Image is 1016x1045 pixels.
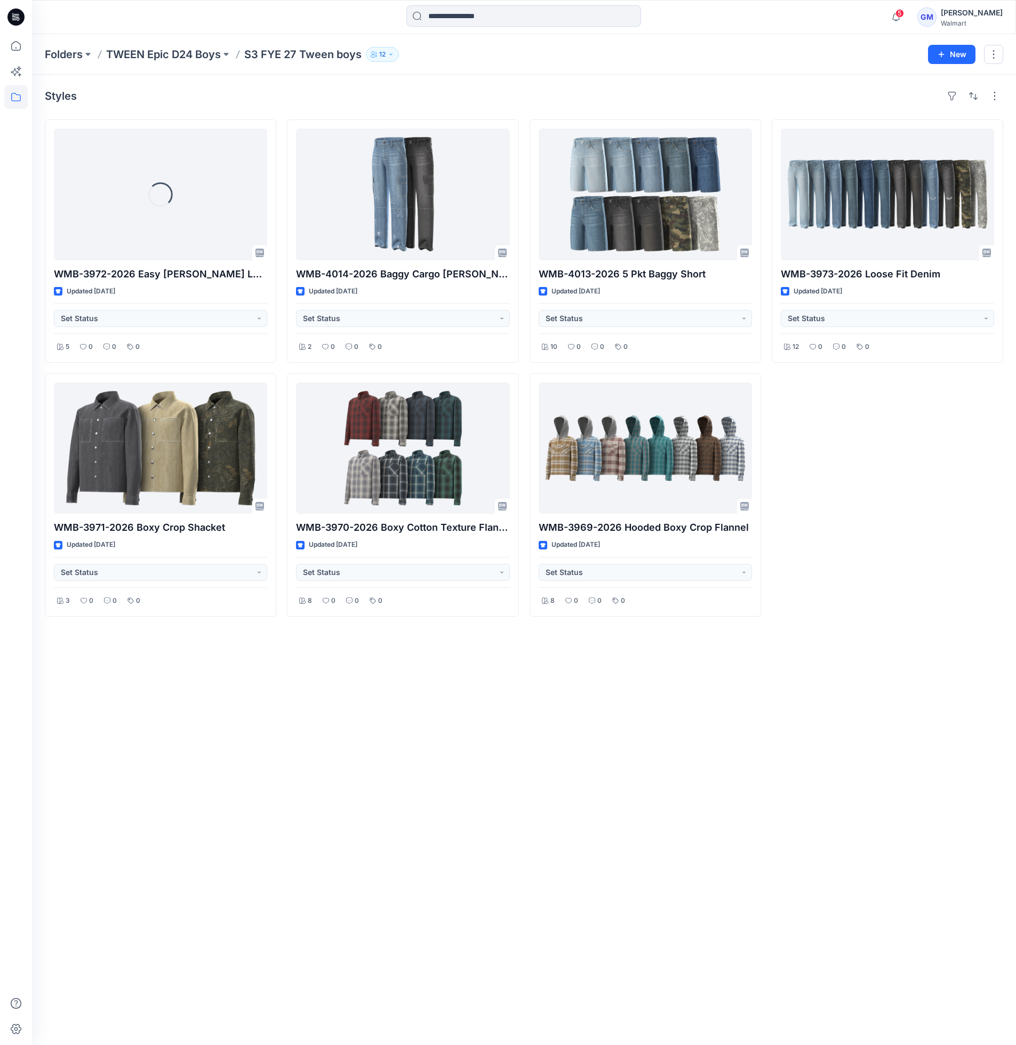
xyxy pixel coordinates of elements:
[66,341,69,353] p: 5
[308,341,311,353] p: 2
[597,595,602,607] p: 0
[621,595,625,607] p: 0
[112,341,116,353] p: 0
[331,595,335,607] p: 0
[551,539,600,551] p: Updated [DATE]
[539,520,752,535] p: WMB-3969-2026 Hooded Boxy Crop Flannel
[928,45,975,64] button: New
[54,267,267,282] p: WMB-3972-2026 Easy [PERSON_NAME] Loose Fit
[781,129,994,260] a: WMB-3973-2026 Loose Fit Denim
[67,539,115,551] p: Updated [DATE]
[355,595,359,607] p: 0
[135,341,140,353] p: 0
[54,520,267,535] p: WMB-3971-2026 Boxy Crop Shacket
[296,129,509,260] a: WMB-4014-2026 Baggy Cargo Jean
[309,539,357,551] p: Updated [DATE]
[378,341,382,353] p: 0
[895,9,904,18] span: 5
[793,341,799,353] p: 12
[296,520,509,535] p: WMB-3970-2026 Boxy Cotton Texture Flannel
[45,47,83,62] a: Folders
[309,286,357,297] p: Updated [DATE]
[354,341,358,353] p: 0
[865,341,869,353] p: 0
[539,129,752,260] a: WMB-4013-2026 5 Pkt Baggy Short
[308,595,312,607] p: 8
[623,341,628,353] p: 0
[66,595,70,607] p: 3
[89,595,93,607] p: 0
[551,286,600,297] p: Updated [DATE]
[539,382,752,514] a: WMB-3969-2026 Hooded Boxy Crop Flannel
[550,341,557,353] p: 10
[794,286,842,297] p: Updated [DATE]
[136,595,140,607] p: 0
[574,595,578,607] p: 0
[818,341,822,353] p: 0
[45,90,77,102] h4: Styles
[366,47,399,62] button: 12
[331,341,335,353] p: 0
[113,595,117,607] p: 0
[379,49,386,60] p: 12
[67,286,115,297] p: Updated [DATE]
[781,267,994,282] p: WMB-3973-2026 Loose Fit Denim
[917,7,937,27] div: GM
[577,341,581,353] p: 0
[244,47,362,62] p: S3 FYE 27 Tween boys
[600,341,604,353] p: 0
[106,47,221,62] a: TWEEN Epic D24 Boys
[941,19,1003,27] div: Walmart
[550,595,555,607] p: 8
[941,6,1003,19] div: [PERSON_NAME]
[54,382,267,514] a: WMB-3971-2026 Boxy Crop Shacket
[296,267,509,282] p: WMB-4014-2026 Baggy Cargo [PERSON_NAME]
[89,341,93,353] p: 0
[378,595,382,607] p: 0
[539,267,752,282] p: WMB-4013-2026 5 Pkt Baggy Short
[842,341,846,353] p: 0
[296,382,509,514] a: WMB-3970-2026 Boxy Cotton Texture Flannel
